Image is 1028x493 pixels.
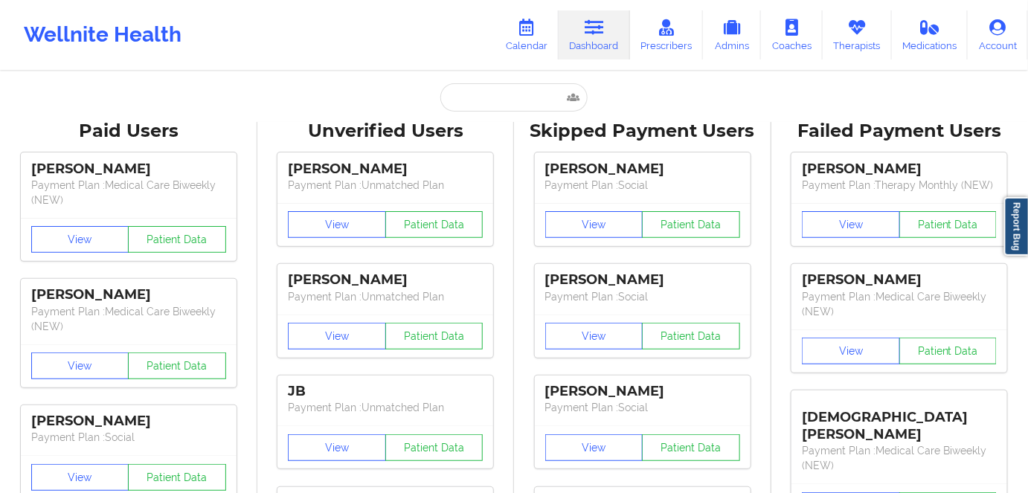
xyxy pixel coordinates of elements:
[524,120,761,143] div: Skipped Payment Users
[288,161,483,178] div: [PERSON_NAME]
[288,434,386,461] button: View
[385,434,484,461] button: Patient Data
[288,289,483,304] p: Payment Plan : Unmatched Plan
[802,289,997,319] p: Payment Plan : Medical Care Biweekly (NEW)
[761,10,823,59] a: Coaches
[31,161,226,178] div: [PERSON_NAME]
[31,286,226,303] div: [PERSON_NAME]
[899,211,998,238] button: Patient Data
[385,211,484,238] button: Patient Data
[545,289,740,304] p: Payment Plan : Social
[288,400,483,415] p: Payment Plan : Unmatched Plan
[495,10,559,59] a: Calendar
[545,400,740,415] p: Payment Plan : Social
[642,323,740,349] button: Patient Data
[642,211,740,238] button: Patient Data
[802,178,997,193] p: Payment Plan : Therapy Monthly (NEW)
[545,161,740,178] div: [PERSON_NAME]
[288,271,483,289] div: [PERSON_NAME]
[288,211,386,238] button: View
[31,178,226,207] p: Payment Plan : Medical Care Biweekly (NEW)
[385,323,484,349] button: Patient Data
[288,178,483,193] p: Payment Plan : Unmatched Plan
[31,352,129,379] button: View
[802,161,997,178] div: [PERSON_NAME]
[545,178,740,193] p: Payment Plan : Social
[128,464,226,491] button: Patient Data
[128,226,226,253] button: Patient Data
[31,413,226,430] div: [PERSON_NAME]
[10,120,247,143] div: Paid Users
[899,338,998,364] button: Patient Data
[703,10,761,59] a: Admins
[782,120,1018,143] div: Failed Payment Users
[968,10,1028,59] a: Account
[642,434,740,461] button: Patient Data
[630,10,704,59] a: Prescribers
[802,271,997,289] div: [PERSON_NAME]
[31,304,226,334] p: Payment Plan : Medical Care Biweekly (NEW)
[31,226,129,253] button: View
[545,383,740,400] div: [PERSON_NAME]
[545,271,740,289] div: [PERSON_NAME]
[268,120,504,143] div: Unverified Users
[802,443,997,473] p: Payment Plan : Medical Care Biweekly (NEW)
[892,10,968,59] a: Medications
[128,352,226,379] button: Patient Data
[823,10,892,59] a: Therapists
[802,338,900,364] button: View
[31,430,226,445] p: Payment Plan : Social
[802,211,900,238] button: View
[559,10,630,59] a: Dashboard
[545,434,643,461] button: View
[288,323,386,349] button: View
[288,383,483,400] div: JB
[545,211,643,238] button: View
[1004,197,1028,256] a: Report Bug
[31,464,129,491] button: View
[545,323,643,349] button: View
[802,398,997,443] div: [DEMOGRAPHIC_DATA][PERSON_NAME]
